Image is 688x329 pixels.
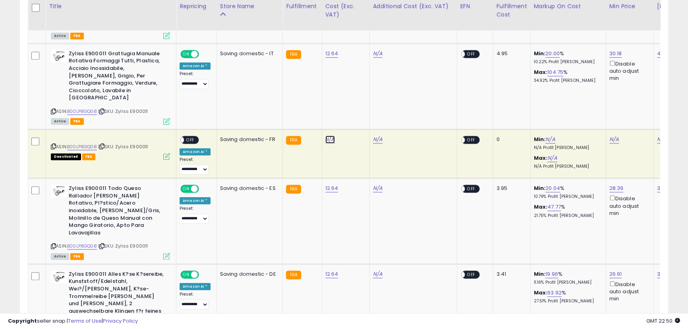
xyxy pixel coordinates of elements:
strong: Copyright [8,317,37,325]
div: Amazon AI * [180,62,211,70]
a: N/A [609,135,619,143]
b: Zyliss E900011 Grattugia Manuale Rotativa Formaggi Tutti, Plastica, Acciaio Inossidabile, [PERSON... [69,50,165,104]
div: Fulfillment Cost [497,2,527,19]
span: OFF [198,50,211,57]
div: Preset: [180,206,211,224]
a: 33.60 [657,184,671,192]
div: Preset: [180,292,211,310]
p: 10.22% Profit [PERSON_NAME] [534,59,600,65]
div: % [534,203,600,218]
p: 27.51% Profit [PERSON_NAME] [534,298,600,304]
a: Privacy Policy [103,317,138,325]
div: Disable auto adjust min [609,280,647,303]
b: Min: [534,184,546,192]
div: Disable auto adjust min [609,194,647,217]
a: 63.92 [547,289,562,297]
a: 12.64 [325,184,338,192]
p: 10.79% Profit [PERSON_NAME] [534,194,600,199]
div: Saving domestic - FR [220,136,277,143]
a: N/A [545,135,555,143]
div: Saving domestic - ES [220,185,277,192]
div: 3.95 [497,185,524,192]
a: 19.96 [545,270,558,278]
b: Min: [534,50,546,57]
a: Terms of Use [68,317,102,325]
a: 28.39 [609,184,624,192]
div: % [534,271,600,285]
a: 104.75 [547,68,563,76]
img: 41+Tb-wwmjL._SL40_.jpg [51,50,67,62]
a: N/A [547,154,557,162]
a: B00LP8GQG8 [67,243,97,250]
span: All listings currently available for purchase on Amazon [51,253,69,260]
div: EFN [460,2,490,10]
div: 3.41 [497,271,524,278]
div: % [534,289,600,304]
a: 26.91 [609,270,622,278]
img: 41+Tb-wwmjL._SL40_.jpg [51,185,67,197]
span: OFF [198,271,211,278]
b: Max: [534,289,548,296]
span: OFF [465,186,477,192]
div: Fulfillment [286,2,318,10]
b: Zyliss E900011 Todo Queso Rallador [PERSON_NAME] Rotativo, Pl?stico/Acero inoxidable, [PERSON_NAM... [69,185,165,238]
span: OFF [465,271,477,278]
p: N/A Profit [PERSON_NAME] [534,145,600,151]
span: | SKU: Zyliss E900011 [98,243,148,249]
div: ASIN: [51,185,170,259]
a: B00LP8GQG8 [67,143,97,150]
a: 47.77 [547,203,561,211]
div: % [534,69,600,83]
span: FBA [70,33,84,39]
div: % [534,50,600,65]
p: N/A Profit [PERSON_NAME] [534,164,600,169]
small: FBA [286,185,301,194]
p: 21.75% Profit [PERSON_NAME] [534,213,600,219]
small: FBA [286,50,301,59]
b: Max: [534,203,548,211]
span: All listings currently available for purchase on Amazon [51,33,69,39]
a: 20.00 [545,50,560,58]
span: | SKU: Zyliss E900011 [98,143,148,150]
div: Saving domestic - IT [220,50,277,57]
span: OFF [184,136,197,143]
b: Min: [534,270,546,278]
a: N/A [373,184,383,192]
img: 41+Tb-wwmjL._SL40_.jpg [51,271,67,283]
span: 2025-08-14 22:50 GMT [646,317,680,325]
div: Repricing [180,2,213,10]
b: Max: [534,154,548,162]
a: N/A [325,135,335,143]
a: B00LP8GQG8 [67,108,97,115]
p: 11.16% Profit [PERSON_NAME] [534,280,600,285]
a: 12.64 [325,270,338,278]
div: Amazon AI * [180,197,211,204]
div: Markup on Cost [534,2,603,10]
p: 34.92% Profit [PERSON_NAME] [534,78,600,83]
a: 20.04 [545,184,560,192]
div: Additional Cost (Exc. VAT) [373,2,454,10]
span: FBA [82,153,96,160]
div: ASIN: [51,136,170,159]
span: FBA [70,118,84,125]
span: ON [181,186,191,192]
div: Preset: [180,71,211,89]
div: Saving domestic - DE [220,271,277,278]
b: Min: [534,135,546,143]
b: Max: [534,68,548,76]
a: 12.64 [325,50,338,58]
a: 46.25 [657,50,672,58]
a: N/A [657,135,667,143]
div: Disable auto adjust min [609,59,647,82]
a: 30.18 [609,50,622,58]
span: OFF [198,186,211,192]
div: Title [49,2,173,10]
span: ON [181,271,191,278]
span: FBA [70,253,84,260]
div: Min Price [609,2,650,10]
a: N/A [373,50,383,58]
div: 0 [497,136,524,143]
small: FBA [286,136,301,145]
span: ON [181,50,191,57]
span: All listings that are unavailable for purchase on Amazon for any reason other than out-of-stock [51,153,81,160]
